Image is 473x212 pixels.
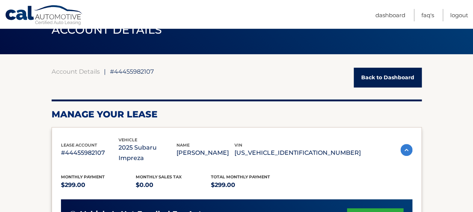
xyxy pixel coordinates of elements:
span: | [104,68,106,75]
p: #44455982107 [61,148,119,158]
p: [PERSON_NAME] [176,148,234,158]
p: 2025 Subaru Impreza [119,142,176,163]
p: $299.00 [211,180,286,190]
a: Account Details [52,68,100,75]
span: name [176,142,190,148]
p: $299.00 [61,180,136,190]
span: Monthly Payment [61,174,105,179]
a: Dashboard [375,9,405,21]
h2: Manage Your Lease [52,109,422,120]
a: Cal Automotive [5,5,83,27]
span: Monthly sales Tax [136,174,182,179]
img: accordion-active.svg [400,144,412,156]
p: [US_VEHICLE_IDENTIFICATION_NUMBER] [234,148,361,158]
span: ACCOUNT DETAILS [52,23,162,37]
span: vin [234,142,242,148]
span: #44455982107 [110,68,154,75]
a: Logout [450,9,468,21]
a: FAQ's [421,9,434,21]
a: Back to Dashboard [354,68,422,87]
p: $0.00 [136,180,211,190]
span: vehicle [119,137,137,142]
span: Total Monthly Payment [211,174,270,179]
span: lease account [61,142,97,148]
